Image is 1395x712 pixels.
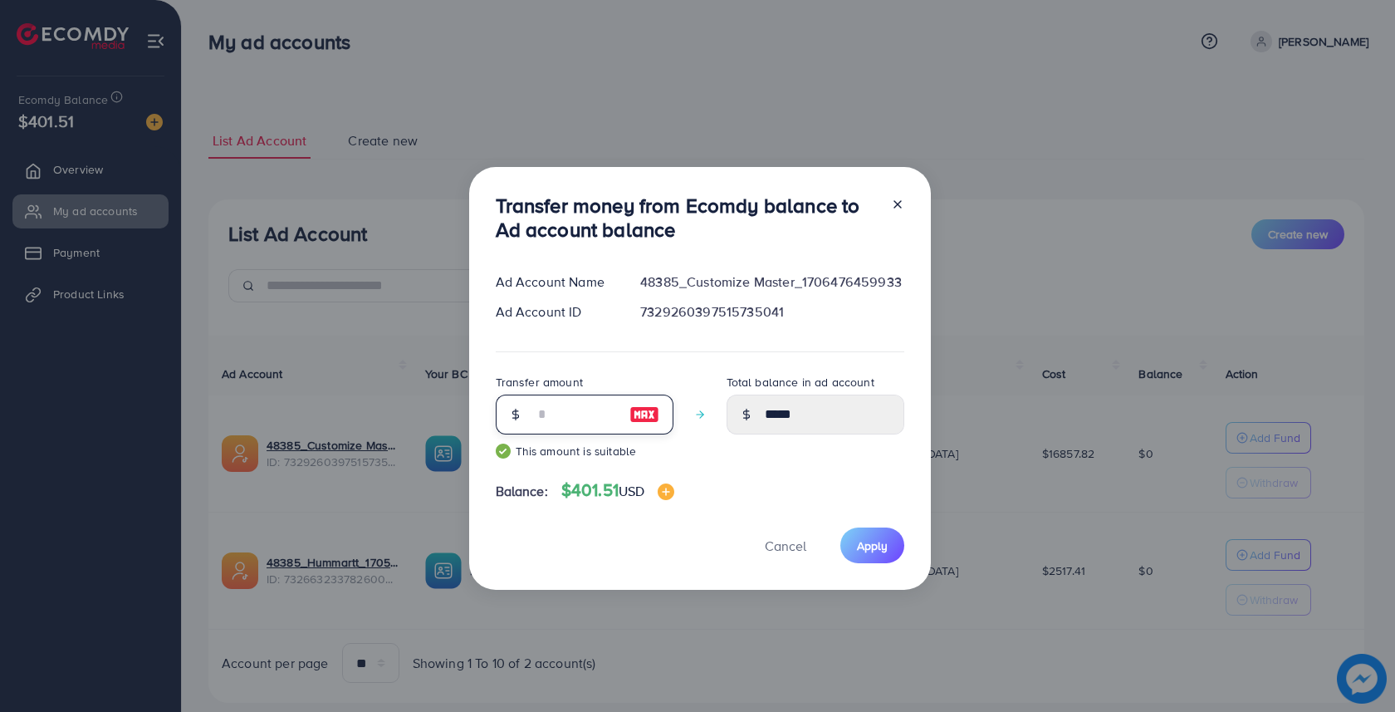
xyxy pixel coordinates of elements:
small: This amount is suitable [496,443,673,459]
label: Transfer amount [496,374,583,390]
img: guide [496,444,511,459]
button: Cancel [744,528,827,563]
h3: Transfer money from Ecomdy balance to Ad account balance [496,194,878,242]
span: Apply [857,538,888,554]
div: 48385_Customize Master_1706476459933 [627,273,917,292]
label: Total balance in ad account [727,374,874,390]
span: Cancel [765,537,806,555]
span: Balance: [496,482,548,501]
span: USD [619,482,644,500]
div: Ad Account Name [482,273,628,292]
div: Ad Account ID [482,302,628,322]
button: Apply [840,528,904,563]
div: 7329260397515735041 [627,302,917,322]
img: image [658,484,674,500]
img: image [629,405,659,425]
h4: $401.51 [561,480,675,501]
